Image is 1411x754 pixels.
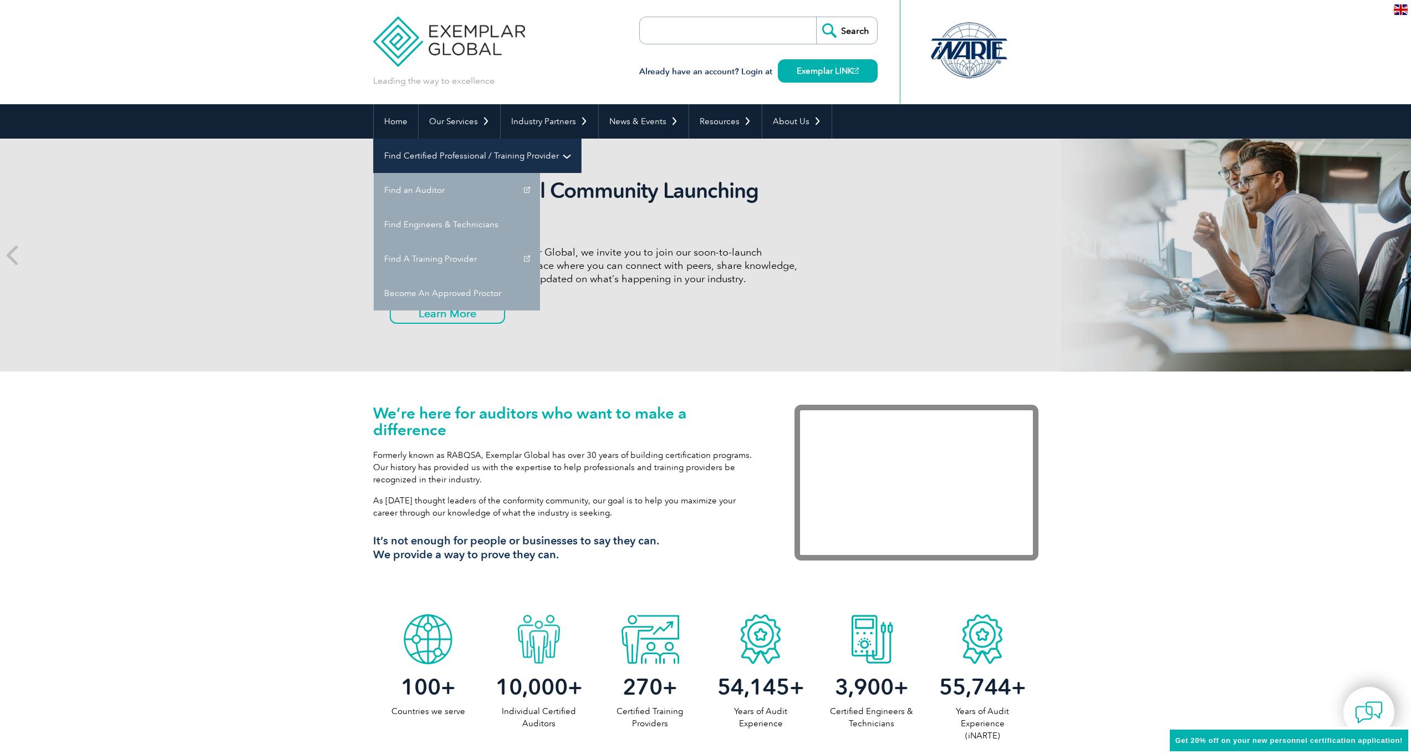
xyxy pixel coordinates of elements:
img: en [1394,4,1408,15]
a: Our Services [419,104,500,139]
a: Home [374,104,418,139]
h2: + [705,678,816,696]
span: 55,744 [939,674,1011,700]
a: Exemplar LINK [778,59,878,83]
a: Find A Training Provider [374,242,540,276]
p: Certified Training Providers [594,705,705,730]
h2: + [927,678,1038,696]
h1: We’re here for auditors who want to make a difference [373,405,761,438]
a: About Us [762,104,832,139]
p: Countries we serve [373,705,484,717]
span: 100 [401,674,441,700]
span: Get 20% off on your new personnel certification application! [1175,736,1403,745]
h2: + [373,678,484,696]
h3: It’s not enough for people or businesses to say they can. We provide a way to prove they can. [373,534,761,562]
span: 10,000 [496,674,568,700]
a: Become An Approved Proctor [374,276,540,310]
p: Leading the way to excellence [373,75,495,87]
p: As [DATE] thought leaders of the conformity community, our goal is to help you maximize your care... [373,495,761,519]
h2: + [594,678,705,696]
span: 54,145 [717,674,789,700]
p: Individual Certified Auditors [483,705,594,730]
p: Certified Engineers & Technicians [816,705,927,730]
a: Industry Partners [501,104,598,139]
h2: + [816,678,927,696]
img: contact-chat.png [1355,699,1383,726]
p: Formerly known as RABQSA, Exemplar Global has over 30 years of building certification programs. O... [373,449,761,486]
h2: Exemplar Global Community Launching Soon [390,178,806,229]
a: Find Certified Professional / Training Provider [374,139,581,173]
iframe: Exemplar Global: Working together to make a difference [794,405,1038,561]
a: News & Events [599,104,689,139]
h2: + [483,678,594,696]
a: Find Engineers & Technicians [374,207,540,242]
span: 3,900 [835,674,894,700]
input: Search [816,17,877,44]
p: Years of Audit Experience (iNARTE) [927,705,1038,742]
span: 270 [623,674,663,700]
p: As a valued member of Exemplar Global, we invite you to join our soon-to-launch Community—a fun, ... [390,246,806,286]
a: Find an Auditor [374,173,540,207]
img: open_square.png [853,68,859,74]
a: Resources [689,104,762,139]
a: Learn More [390,303,505,324]
h3: Already have an account? Login at [639,65,878,79]
p: Years of Audit Experience [705,705,816,730]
